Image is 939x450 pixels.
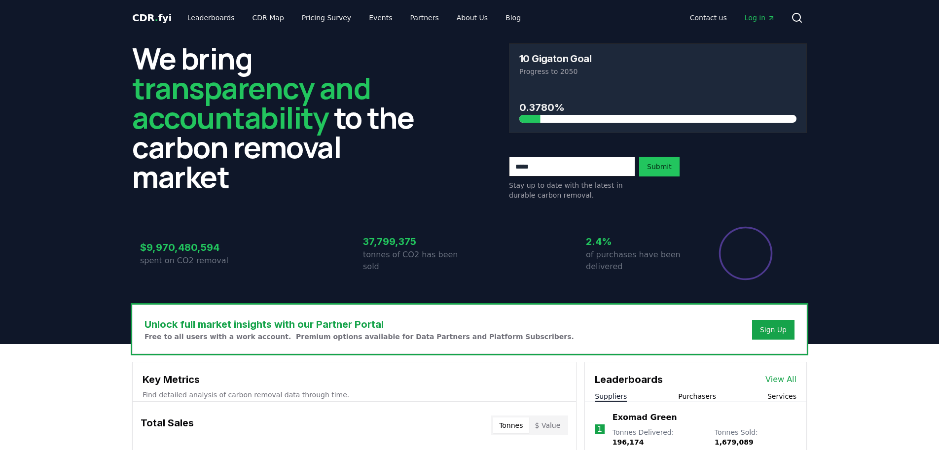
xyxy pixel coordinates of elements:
p: Progress to 2050 [519,67,796,76]
span: CDR fyi [132,12,172,24]
p: Free to all users with a work account. Premium options available for Data Partners and Platform S... [144,332,574,342]
a: About Us [449,9,496,27]
p: Tonnes Sold : [715,427,796,447]
p: Tonnes Delivered : [613,427,705,447]
button: Purchasers [678,391,716,401]
h3: Leaderboards [595,372,663,387]
a: CDR.fyi [132,11,172,25]
h3: Unlock full market insights with our Partner Portal [144,317,574,332]
span: 196,174 [613,438,644,446]
a: Partners [402,9,447,27]
h2: We bring to the carbon removal market [132,43,430,191]
h3: Key Metrics [143,372,566,387]
a: CDR Map [245,9,292,27]
p: spent on CO2 removal [140,255,247,267]
h3: 2.4% [586,234,692,249]
h3: $9,970,480,594 [140,240,247,255]
span: . [155,12,158,24]
a: Blog [498,9,529,27]
p: Stay up to date with the latest in durable carbon removal. [509,180,635,200]
button: Submit [639,157,680,176]
button: Sign Up [752,320,795,340]
button: $ Value [529,417,567,433]
p: 1 [597,423,602,435]
a: Exomad Green [613,412,677,423]
h3: 10 Gigaton Goal [519,54,591,64]
p: Find detailed analysis of carbon removal data through time. [143,390,566,400]
a: Sign Up [760,325,787,335]
a: Log in [737,9,783,27]
button: Tonnes [493,417,529,433]
a: View All [765,374,796,385]
button: Suppliers [595,391,627,401]
span: 1,679,089 [715,438,754,446]
h3: Total Sales [141,415,194,435]
p: of purchases have been delivered [586,249,692,273]
a: Leaderboards [180,9,243,27]
a: Pricing Survey [294,9,359,27]
button: Services [767,391,796,401]
h3: 37,799,375 [363,234,469,249]
nav: Main [180,9,529,27]
span: Log in [745,13,775,23]
p: tonnes of CO2 has been sold [363,249,469,273]
h3: 0.3780% [519,100,796,115]
a: Contact us [682,9,735,27]
div: Percentage of sales delivered [718,226,773,281]
nav: Main [682,9,783,27]
span: transparency and accountability [132,68,370,138]
a: Events [361,9,400,27]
